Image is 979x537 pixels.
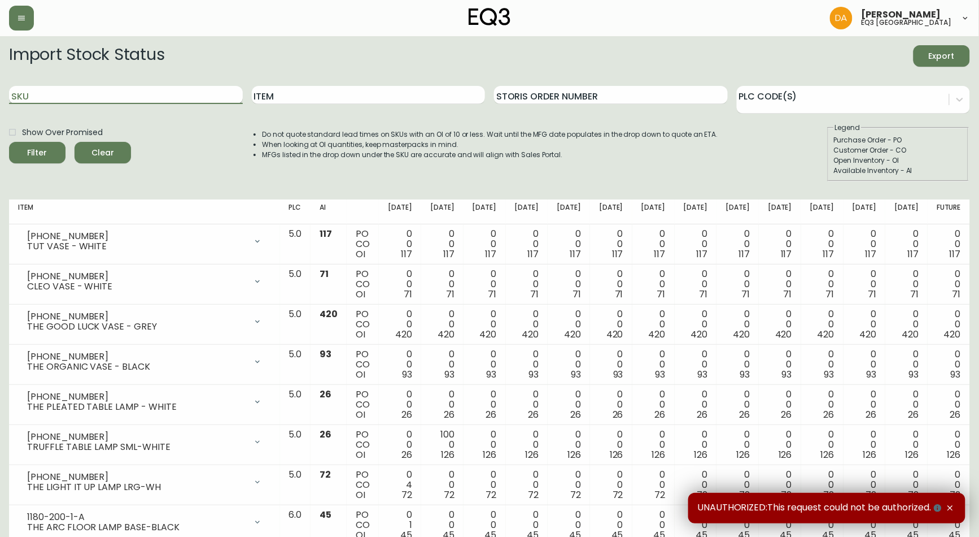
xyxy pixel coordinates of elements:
[862,19,952,26] h5: eq3 [GEOGRAPHIC_DATA]
[768,269,792,300] div: 0 0
[280,385,311,425] td: 5.0
[444,368,454,381] span: 93
[655,488,666,501] span: 72
[438,328,454,341] span: 420
[27,432,246,442] div: [PHONE_NUMBER]
[27,231,246,241] div: [PHONE_NUMBER]
[725,269,750,300] div: 0 0
[610,448,623,461] span: 126
[691,328,708,341] span: 420
[480,328,497,341] span: 420
[570,488,581,501] span: 72
[401,448,412,461] span: 26
[27,311,246,322] div: [PHONE_NUMBER]
[527,248,539,261] span: 117
[430,470,454,500] div: 0 0
[27,472,246,482] div: [PHONE_NUMBER]
[320,227,332,240] span: 117
[894,269,919,300] div: 0 0
[923,49,961,63] span: Export
[862,10,941,19] span: [PERSON_NAME]
[18,309,271,334] div: [PHONE_NUMBER]THE GOOD LUCK VASE - GREY
[557,309,581,340] div: 0 0
[18,470,271,495] div: [PHONE_NUMBER]THE LIGHT IT UP LAMP LRG-WH
[834,155,963,166] div: Open Inventory - OI
[515,269,539,300] div: 0 0
[768,430,792,460] div: 0 0
[441,448,454,461] span: 126
[853,269,877,300] div: 0 0
[725,309,750,340] div: 0 0
[866,488,877,501] span: 72
[725,389,750,420] div: 0 0
[75,142,131,163] button: Clear
[356,448,365,461] span: OI
[530,288,539,301] span: 71
[937,229,961,259] div: 0 0
[356,309,370,340] div: PO CO
[951,368,961,381] span: 93
[356,389,370,420] div: PO CO
[885,200,928,224] th: [DATE]
[655,408,666,421] span: 26
[522,328,539,341] span: 420
[280,305,311,345] td: 5.0
[697,502,944,514] span: UNAUTHORIZED:This request could not be authorized.
[599,349,623,380] div: 0 0
[937,349,961,380] div: 0 0
[506,200,548,224] th: [DATE]
[572,288,581,301] span: 71
[613,488,623,501] span: 72
[784,288,792,301] span: 71
[320,267,329,280] span: 71
[768,309,792,340] div: 0 0
[818,328,834,341] span: 420
[908,408,919,421] span: 26
[483,448,497,461] span: 126
[84,146,122,160] span: Clear
[18,389,271,414] div: [PHONE_NUMBER]THE PLEATED TABLE LAMP - WHITE
[824,488,834,501] span: 72
[444,408,454,421] span: 26
[18,349,271,374] div: [PHONE_NUMBER]THE ORGANIC VASE - BLACK
[810,389,834,420] div: 0 0
[738,248,750,261] span: 117
[853,470,877,500] div: 0 0
[655,368,666,381] span: 93
[868,288,877,301] span: 71
[404,288,412,301] span: 71
[950,248,961,261] span: 117
[356,470,370,500] div: PO CO
[810,269,834,300] div: 0 0
[902,328,919,341] span: 420
[826,288,834,301] span: 71
[613,408,623,421] span: 26
[515,349,539,380] div: 0 0
[641,430,666,460] div: 0 0
[810,349,834,380] div: 0 0
[320,348,331,361] span: 93
[866,408,877,421] span: 26
[781,248,792,261] span: 117
[430,430,454,460] div: 100 0
[388,229,412,259] div: 0 0
[570,248,581,261] span: 117
[557,269,581,300] div: 0 0
[473,229,497,259] div: 0 0
[401,408,412,421] span: 26
[9,200,280,224] th: Item
[894,430,919,460] div: 0 0
[27,522,246,532] div: THE ARC FLOOR LAMP BASE-BLACK
[863,448,877,461] span: 126
[684,309,708,340] div: 0 0
[928,200,970,224] th: Future
[557,389,581,420] div: 0 0
[684,229,708,259] div: 0 0
[654,248,666,261] span: 117
[388,470,412,500] div: 0 4
[697,248,708,261] span: 117
[741,288,750,301] span: 71
[908,368,919,381] span: 93
[473,470,497,500] div: 0 0
[894,470,919,500] div: 0 0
